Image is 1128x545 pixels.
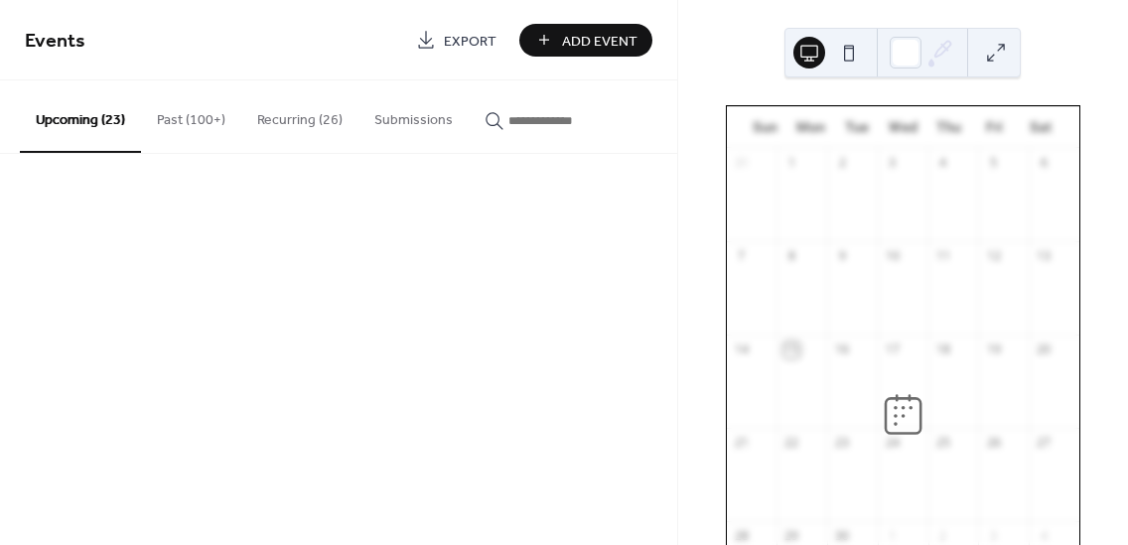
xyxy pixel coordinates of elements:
div: Mon [788,107,834,148]
div: 30 [834,528,851,545]
div: Fri [972,107,1018,148]
div: 22 [783,435,800,452]
div: Sat [1018,107,1063,148]
div: 28 [733,528,750,545]
div: 25 [934,435,951,452]
span: Add Event [562,31,637,52]
div: 29 [783,528,800,545]
div: 6 [1036,155,1053,172]
div: 19 [985,341,1002,358]
div: 4 [1036,528,1053,545]
div: 26 [985,435,1002,452]
span: Events [25,22,85,61]
div: 23 [834,435,851,452]
div: 27 [1036,435,1053,452]
div: 20 [1036,341,1053,358]
div: Wed [880,107,925,148]
div: 2 [934,528,951,545]
div: 15 [783,341,800,358]
div: 13 [1036,248,1053,265]
div: 21 [733,435,750,452]
div: 1 [885,528,902,545]
div: 11 [934,248,951,265]
div: 1 [783,155,800,172]
div: 17 [885,341,902,358]
div: 14 [733,341,750,358]
div: 9 [834,248,851,265]
div: 7 [733,248,750,265]
button: Upcoming (23) [20,80,141,153]
a: Export [401,24,511,57]
div: 3 [885,155,902,172]
div: 5 [985,155,1002,172]
div: Sun [743,107,788,148]
div: 12 [985,248,1002,265]
div: 18 [934,341,951,358]
button: Recurring (26) [241,80,358,151]
div: 31 [733,155,750,172]
div: 10 [885,248,902,265]
div: 3 [985,528,1002,545]
div: Thu [925,107,971,148]
div: 4 [934,155,951,172]
span: Export [444,31,496,52]
button: Past (100+) [141,80,241,151]
div: 2 [834,155,851,172]
div: 24 [885,435,902,452]
div: Tue [834,107,880,148]
button: Submissions [358,80,469,151]
div: 16 [834,341,851,358]
div: 8 [783,248,800,265]
button: Add Event [519,24,652,57]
